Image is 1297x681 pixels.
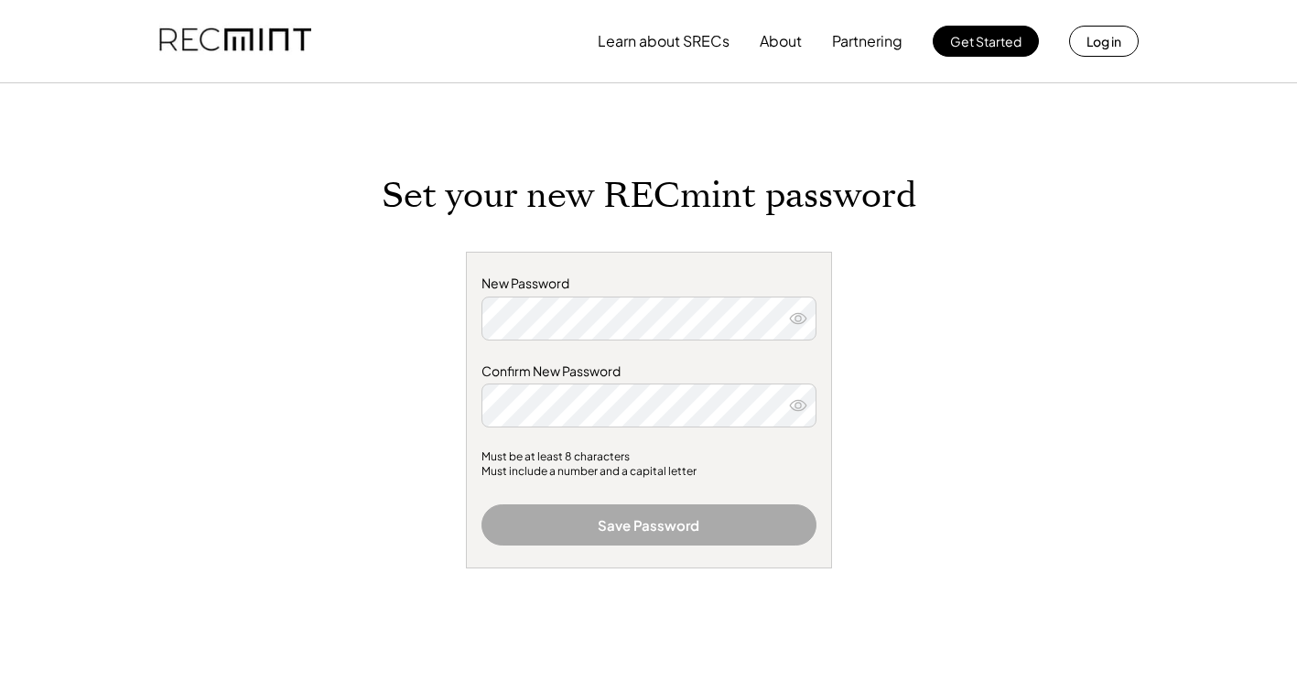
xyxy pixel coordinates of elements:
button: Partnering [832,23,902,59]
button: Learn about SRECs [598,23,730,59]
h1: Set your new RECmint password [382,175,916,222]
div: New Password [481,275,816,293]
button: About [760,23,802,59]
div: Must be at least 8 characters Must include a number and a capital letter [481,449,816,482]
button: Get Started [933,26,1039,57]
div: Confirm New Password [481,362,816,381]
img: recmint-logotype%403x.png [159,10,311,72]
button: Log in [1069,26,1139,57]
button: Save Password [481,504,816,546]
